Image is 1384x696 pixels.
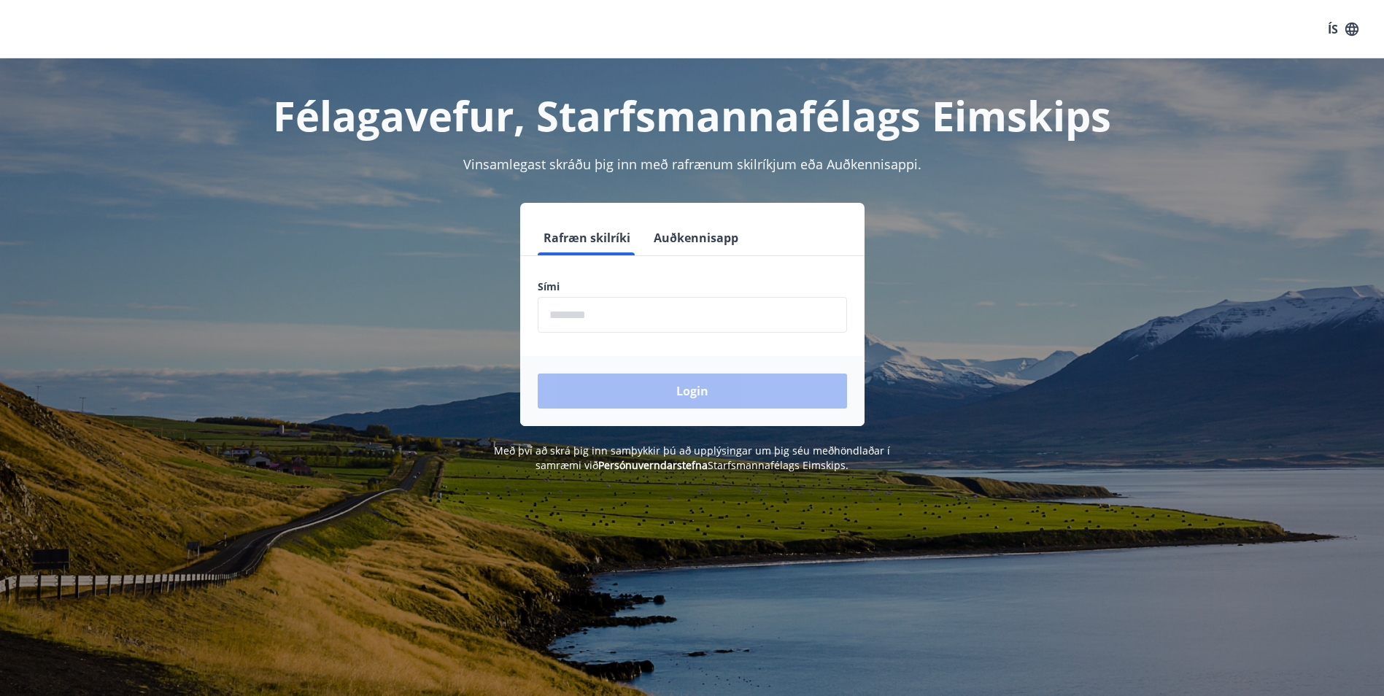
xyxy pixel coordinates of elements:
button: Rafræn skilríki [538,220,636,255]
a: Persónuverndarstefna [598,458,708,472]
button: Auðkennisapp [648,220,744,255]
button: ÍS [1320,16,1366,42]
h1: Félagavefur, Starfsmannafélags Eimskips [185,88,1200,143]
label: Sími [538,279,847,294]
span: Vinsamlegast skráðu þig inn með rafrænum skilríkjum eða Auðkennisappi. [463,155,921,173]
span: Með því að skrá þig inn samþykkir þú að upplýsingar um þig séu meðhöndlaðar í samræmi við Starfsm... [494,444,890,472]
